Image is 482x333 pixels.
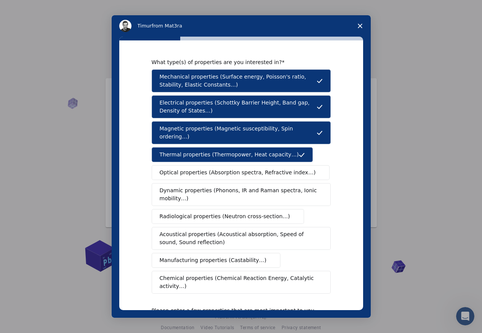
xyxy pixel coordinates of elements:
div: What type(s) of properties are you interested in? [152,59,319,66]
div: Please enter a few properties that are most important to you from the selected categories. [152,307,319,321]
button: Optical properties (Absorption spectra, Refractive index…) [152,165,330,180]
span: Magnetic properties (Magnetic susceptibility, Spin ordering…) [160,125,317,141]
button: Magnetic properties (Magnetic susceptibility, Spin ordering…) [152,121,331,144]
span: Timur [138,23,152,29]
span: Support [15,5,43,12]
img: Profile image for Timur [119,20,131,32]
button: Thermal properties (Thermopower, Heat capacity…) [152,147,313,162]
span: Optical properties (Absorption spectra, Refractive index…) [160,169,316,177]
button: Radiological properties (Neutron cross-section…) [152,209,304,224]
button: Chemical properties (Chemical Reaction Energy, Catalytic activity…) [152,271,331,294]
span: Thermal properties (Thermopower, Heat capacity…) [160,151,299,159]
button: Acoustical properties (Acoustical absorption, Speed of sound, Sound reflection) [152,227,331,250]
span: Dynamic properties (Phonons, IR and Raman spectra, Ionic mobility…) [160,187,318,203]
button: Dynamic properties (Phonons, IR and Raman spectra, Ionic mobility…) [152,183,331,206]
span: Electrical properties (Schottky Barrier Height, Band gap, Density of States…) [160,99,317,115]
span: Close survey [349,15,371,37]
button: Electrical properties (Schottky Barrier Height, Band gap, Density of States…) [152,95,331,118]
span: from Mat3ra [152,23,182,29]
span: Manufacturing properties (Castability…) [160,256,267,264]
button: Mechanical properties (Surface energy, Poisson's ratio, Stability, Elastic Constants…) [152,69,331,92]
span: Chemical properties (Chemical Reaction Energy, Catalytic activity…) [160,274,317,290]
span: Mechanical properties (Surface energy, Poisson's ratio, Stability, Elastic Constants…) [160,73,317,89]
span: Acoustical properties (Acoustical absorption, Speed of sound, Sound reflection) [160,230,318,246]
span: Radiological properties (Neutron cross-section…) [160,212,290,220]
button: Manufacturing properties (Castability…) [152,253,281,268]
